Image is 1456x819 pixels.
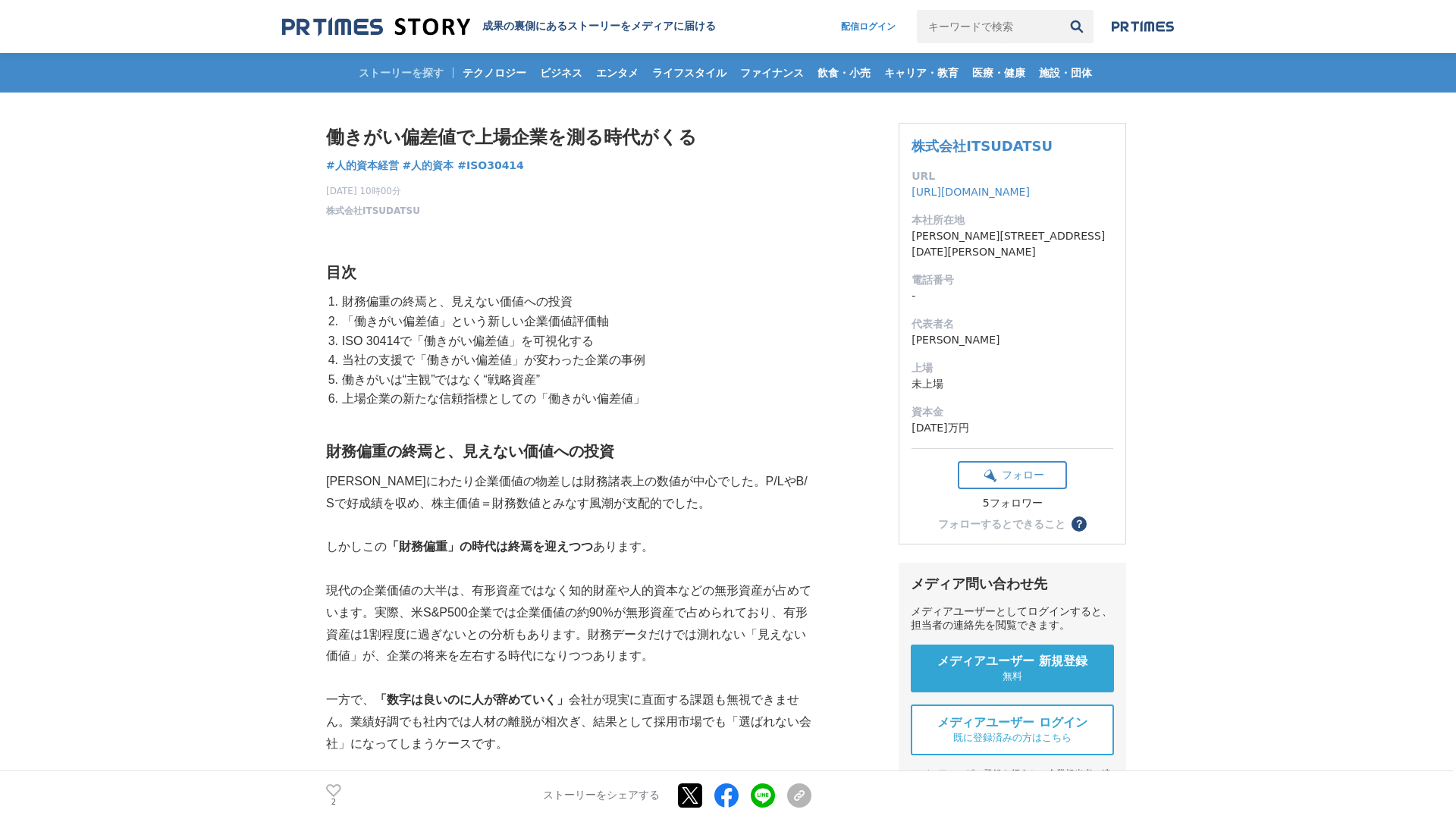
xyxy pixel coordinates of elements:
[482,20,716,33] h2: 成果の裏側にあるストーリーをメディアに届ける
[590,66,645,80] span: エンタメ
[912,138,1053,154] a: 株式会社ITSUDATSU
[811,53,877,93] a: 飲食・小売
[338,331,811,351] li: ISO 30414で「働きがい偏差値」を可視化する
[734,66,810,80] span: ファイナンス
[457,158,524,172] span: #ISO30414
[403,158,454,174] a: #人的資本
[326,123,811,152] h1: 働きがい偏差値で上場企業を測る時代がくる
[911,645,1114,692] a: メディアユーザー 新規登録 無料
[937,654,1087,670] span: メディアユーザー 新規登録
[958,497,1067,510] div: 5フォロワー
[966,66,1031,80] span: 医療・健康
[326,158,399,174] a: #人的資本経営
[457,53,532,93] a: テクノロジー
[826,10,911,43] a: 配信ログイン
[326,264,356,281] strong: 目次
[912,376,1113,392] dd: 未上場
[917,10,1060,43] input: キーワードで検索
[326,689,811,755] p: 一方で、 会社が現実に直面する課題も無視できません。業績好調でも社内では人材の離脱が相次ぎ、結果として採用市場でも「選ばれない会社」になってしまうケースです。
[878,66,965,80] span: キャリア・教育
[646,53,733,93] a: ライフスタイル
[326,471,811,515] p: [PERSON_NAME]にわたり企業価値の物差しは財務諸表上の数値が中心でした。P/LやB/Sで好成績を収め、株主価値＝財務数値とみなす風潮が支配的でした。
[912,212,1113,228] dt: 本社所在地
[326,799,341,806] p: 2
[1112,20,1174,33] img: prtimes
[338,389,811,409] li: 上場企業の新たな信頼指標としての「働きがい偏差値」
[912,332,1113,348] dd: [PERSON_NAME]
[338,370,811,390] li: 働きがいは“主観”ではなく“戦略資産”
[338,292,811,312] li: 財務偏重の終焉と、見えない価値への投資
[911,605,1114,632] div: メディアユーザーとしてログインすると、担当者の連絡先を閲覧できます。
[534,66,588,80] span: ビジネス
[958,461,1067,489] button: フォロー
[338,350,811,370] li: 当社の支援で「働きがい偏差値」が変わった企業の事例
[457,158,524,174] a: #ISO30414
[1003,670,1022,683] span: 無料
[912,186,1030,198] a: [URL][DOMAIN_NAME]
[1072,516,1087,532] button: ？
[966,53,1031,93] a: 医療・健康
[878,53,965,93] a: キャリア・教育
[1033,53,1098,93] a: 施設・団体
[326,204,420,218] a: 株式会社ITSUDATSU
[326,443,614,460] strong: 財務偏重の終焉と、見えない価値への投資
[534,53,588,93] a: ビジネス
[734,53,810,93] a: ファイナンス
[1060,10,1094,43] button: 検索
[646,66,733,80] span: ライフスタイル
[590,53,645,93] a: エンタメ
[326,158,399,172] span: #人的資本経営
[387,540,593,553] strong: 「財務偏重」の時代は終焉を迎えつつ
[912,404,1113,420] dt: 資本金
[912,288,1113,304] dd: -
[938,519,1065,529] div: フォローするとできること
[338,312,811,331] li: 「働きがい偏差値」という新しい企業価値評価軸
[543,789,660,802] p: ストーリーをシェアする
[1074,519,1084,529] span: ？
[326,536,811,558] p: しかしこの あります。
[912,316,1113,332] dt: 代表者名
[912,420,1113,436] dd: [DATE]万円
[937,715,1087,731] span: メディアユーザー ログイン
[811,66,877,80] span: 飲食・小売
[282,17,470,37] img: 成果の裏側にあるストーリーをメディアに届ける
[375,693,569,706] strong: 「数字は良いのに人が辞めていく」
[912,168,1113,184] dt: URL
[1033,66,1098,80] span: 施設・団体
[282,17,716,37] a: 成果の裏側にあるストーリーをメディアに届ける 成果の裏側にあるストーリーをメディアに届ける
[326,184,420,198] span: [DATE] 10時00分
[953,731,1072,745] span: 既に登録済みの方はこちら
[403,158,454,172] span: #人的資本
[911,575,1114,593] div: メディア問い合わせ先
[912,272,1113,288] dt: 電話番号
[457,66,532,80] span: テクノロジー
[326,580,811,667] p: 現代の企業価値の大半は、有形資産ではなく知的財産や人的資本などの無形資産が占めています。実際、米S&P500企業では企業価値の約90%が無形資産で占められており、有形資産は1割程度に過ぎないとの...
[912,360,1113,376] dt: 上場
[912,228,1113,260] dd: [PERSON_NAME][STREET_ADDRESS][DATE][PERSON_NAME]
[911,704,1114,755] a: メディアユーザー ログイン 既に登録済みの方はこちら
